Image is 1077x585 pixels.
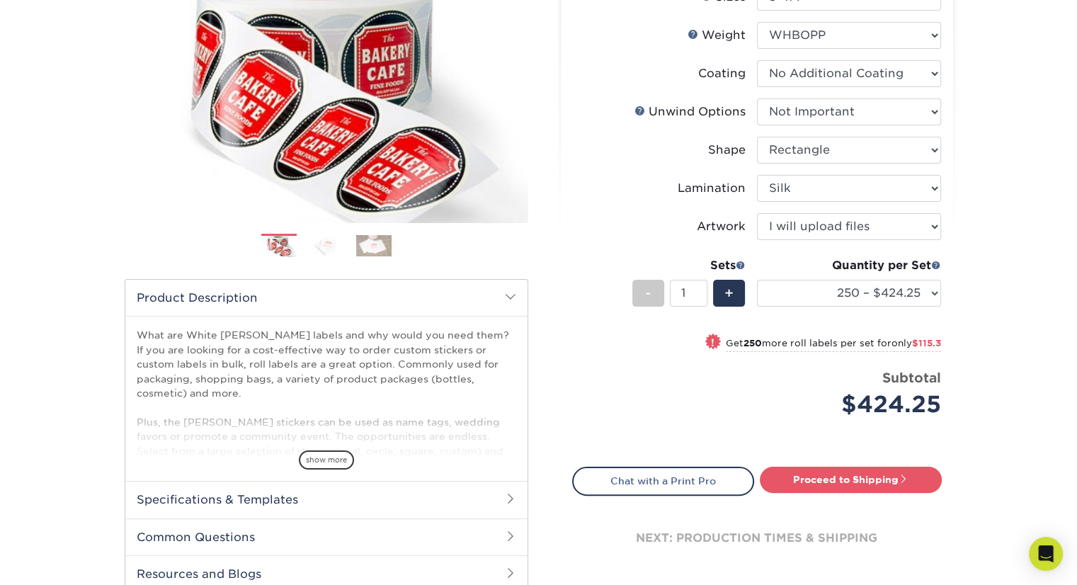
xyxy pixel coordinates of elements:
a: Chat with a Print Pro [572,467,754,495]
img: Roll Labels 02 [309,235,344,256]
a: Proceed to Shipping [760,467,942,492]
h2: Product Description [125,280,528,316]
div: Unwind Options [634,103,746,120]
strong: 250 [743,338,762,348]
img: Roll Labels 03 [356,235,392,256]
span: + [724,283,734,304]
small: Get more roll labels per set for [726,338,941,352]
div: Shape [708,142,746,159]
span: only [891,338,941,348]
h2: Specifications & Templates [125,481,528,518]
div: Sets [632,257,746,274]
img: Roll Labels 01 [261,234,297,259]
div: Lamination [678,180,746,197]
span: ! [711,335,714,350]
h2: Common Questions [125,518,528,555]
div: Open Intercom Messenger [1029,537,1063,571]
div: Coating [698,65,746,82]
div: Weight [688,27,746,44]
div: Artwork [697,218,746,235]
div: Quantity per Set [757,257,941,274]
div: next: production times & shipping [572,496,942,581]
span: show more [299,450,354,470]
strong: Subtotal [882,370,941,385]
span: - [645,283,651,304]
div: $424.25 [768,387,941,421]
span: $115.3 [912,338,941,348]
